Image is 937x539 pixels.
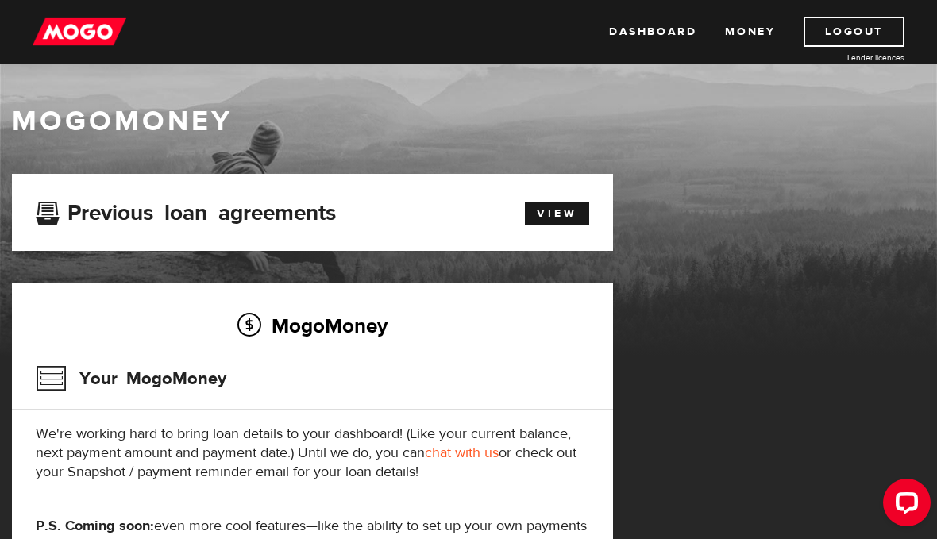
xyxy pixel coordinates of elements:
[785,52,904,64] a: Lender licences
[36,425,589,482] p: We're working hard to bring loan details to your dashboard! (Like your current balance, next paym...
[425,444,499,462] a: chat with us
[870,472,937,539] iframe: LiveChat chat widget
[804,17,904,47] a: Logout
[725,17,775,47] a: Money
[36,200,336,221] h3: Previous loan agreements
[33,17,126,47] img: mogo_logo-11ee424be714fa7cbb0f0f49df9e16ec.png
[36,358,226,399] h3: Your MogoMoney
[36,309,589,342] h2: MogoMoney
[12,105,925,138] h1: MogoMoney
[36,517,154,535] strong: P.S. Coming soon:
[609,17,696,47] a: Dashboard
[525,202,589,225] a: View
